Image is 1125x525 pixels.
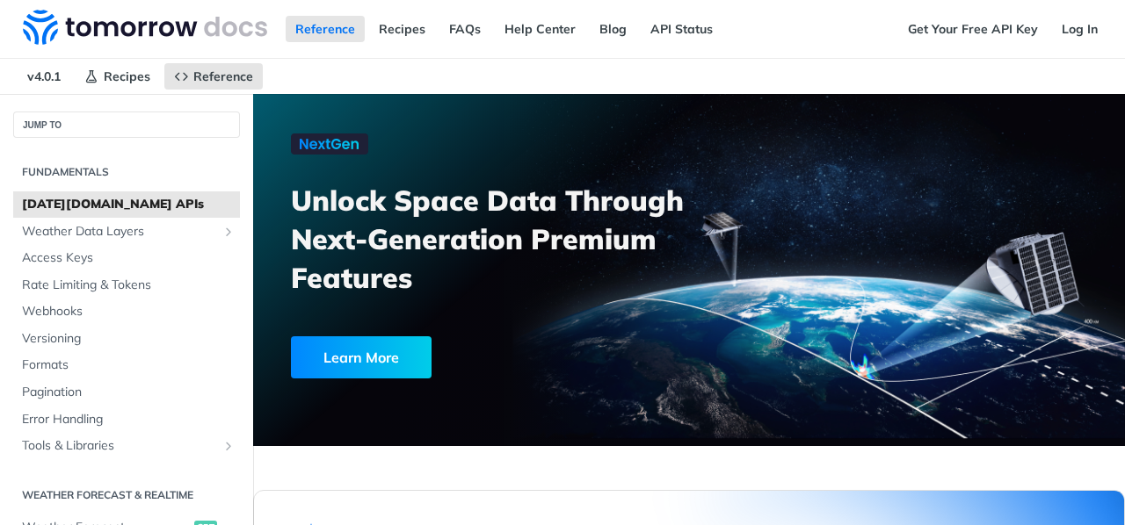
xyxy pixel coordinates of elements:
span: Versioning [22,330,236,348]
span: Formats [22,356,236,374]
a: Access Keys [13,245,240,271]
span: Reference [193,68,253,84]
a: Reference [164,63,263,90]
a: Tools & LibrariesShow subpages for Tools & Libraries [13,433,240,459]
a: Recipes [75,63,160,90]
button: JUMP TO [13,111,240,138]
a: Blog [590,16,636,42]
span: [DATE][DOMAIN_NAME] APIs [22,196,236,213]
button: Show subpages for Tools & Libraries [221,439,236,453]
span: Weather Data Layers [22,223,217,241]
a: API Status [641,16,722,42]
span: Error Handling [22,411,236,428]
span: Access Keys [22,249,236,267]
a: Weather Data LayersShow subpages for Weather Data Layers [13,219,240,245]
span: v4.0.1 [18,63,70,90]
a: Recipes [369,16,435,42]
h3: Unlock Space Data Through Next-Generation Premium Features [291,181,708,297]
a: FAQs [439,16,490,42]
span: Recipes [104,68,150,84]
a: Versioning [13,326,240,352]
a: Pagination [13,379,240,406]
a: Webhooks [13,298,240,325]
span: Pagination [22,384,236,401]
a: Log In [1052,16,1107,42]
span: Webhooks [22,303,236,320]
span: Tools & Libraries [22,437,217,455]
span: Rate Limiting & Tokens [22,277,236,294]
h2: Weather Forecast & realtime [13,487,240,503]
a: Get Your Free API Key [898,16,1048,42]
a: Error Handling [13,406,240,433]
button: Show subpages for Weather Data Layers [221,225,236,239]
h2: Fundamentals [13,164,240,180]
a: Help Center [495,16,585,42]
a: Learn More [291,336,625,378]
a: Rate Limiting & Tokens [13,272,240,298]
img: NextGen [291,133,368,155]
a: Formats [13,352,240,378]
img: Tomorrow.io Weather API Docs [23,10,267,45]
a: Reference [286,16,365,42]
a: [DATE][DOMAIN_NAME] APIs [13,191,240,218]
div: Learn More [291,336,432,378]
